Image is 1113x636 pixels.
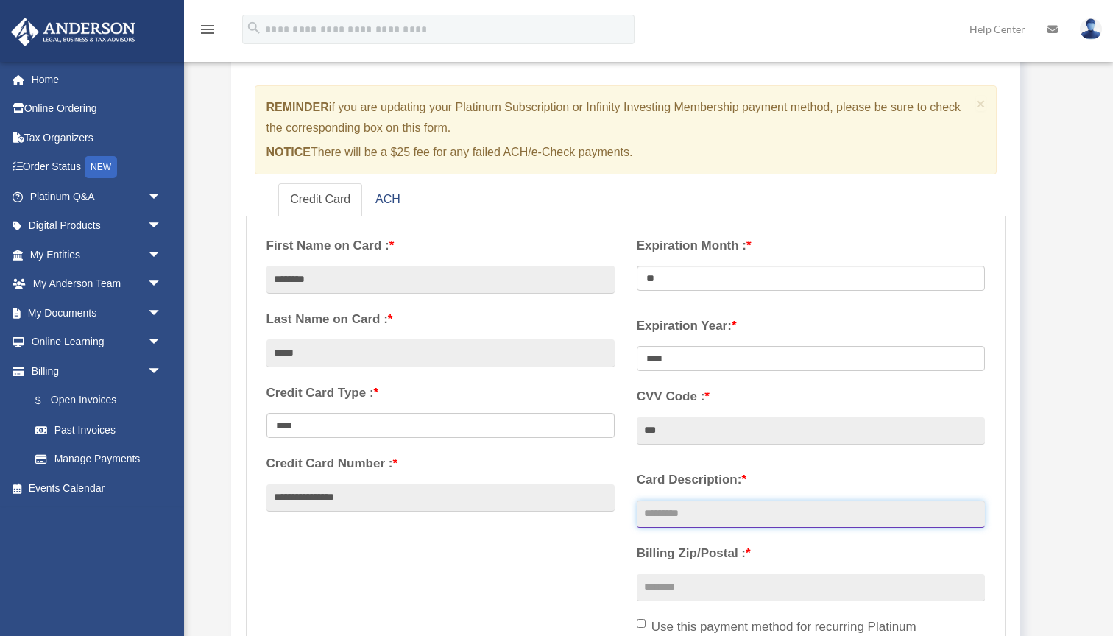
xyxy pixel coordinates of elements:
[637,543,985,565] label: Billing Zip/Postal :
[10,94,184,124] a: Online Ordering
[266,146,311,158] strong: NOTICE
[266,453,615,475] label: Credit Card Number :
[21,445,177,474] a: Manage Payments
[10,356,184,386] a: Billingarrow_drop_down
[10,328,184,357] a: Online Learningarrow_drop_down
[10,211,184,241] a: Digital Productsarrow_drop_down
[147,356,177,386] span: arrow_drop_down
[1080,18,1102,40] img: User Pic
[637,469,985,491] label: Card Description:
[199,21,216,38] i: menu
[976,96,986,111] button: Close
[10,182,184,211] a: Platinum Q&Aarrow_drop_down
[147,298,177,328] span: arrow_drop_down
[147,240,177,270] span: arrow_drop_down
[266,101,329,113] strong: REMINDER
[7,18,140,46] img: Anderson Advisors Platinum Portal
[199,26,216,38] a: menu
[147,182,177,212] span: arrow_drop_down
[266,308,615,331] label: Last Name on Card :
[10,240,184,269] a: My Entitiesarrow_drop_down
[266,235,615,257] label: First Name on Card :
[21,386,184,416] a: $Open Invoices
[364,183,412,216] a: ACH
[266,382,615,404] label: Credit Card Type :
[10,152,184,183] a: Order StatusNEW
[147,269,177,300] span: arrow_drop_down
[246,20,262,36] i: search
[266,142,971,163] p: There will be a $25 fee for any failed ACH/e-Check payments.
[10,123,184,152] a: Tax Organizers
[637,386,985,408] label: CVV Code :
[637,619,646,628] input: Use this payment method for recurring Platinum Subscriptions on my account.
[637,235,985,257] label: Expiration Month :
[278,183,362,216] a: Credit Card
[976,95,986,112] span: ×
[10,269,184,299] a: My Anderson Teamarrow_drop_down
[43,392,51,410] span: $
[21,415,184,445] a: Past Invoices
[255,85,997,174] div: if you are updating your Platinum Subscription or Infinity Investing Membership payment method, p...
[637,315,985,337] label: Expiration Year:
[147,211,177,241] span: arrow_drop_down
[85,156,117,178] div: NEW
[10,298,184,328] a: My Documentsarrow_drop_down
[10,65,184,94] a: Home
[147,328,177,358] span: arrow_drop_down
[10,473,184,503] a: Events Calendar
